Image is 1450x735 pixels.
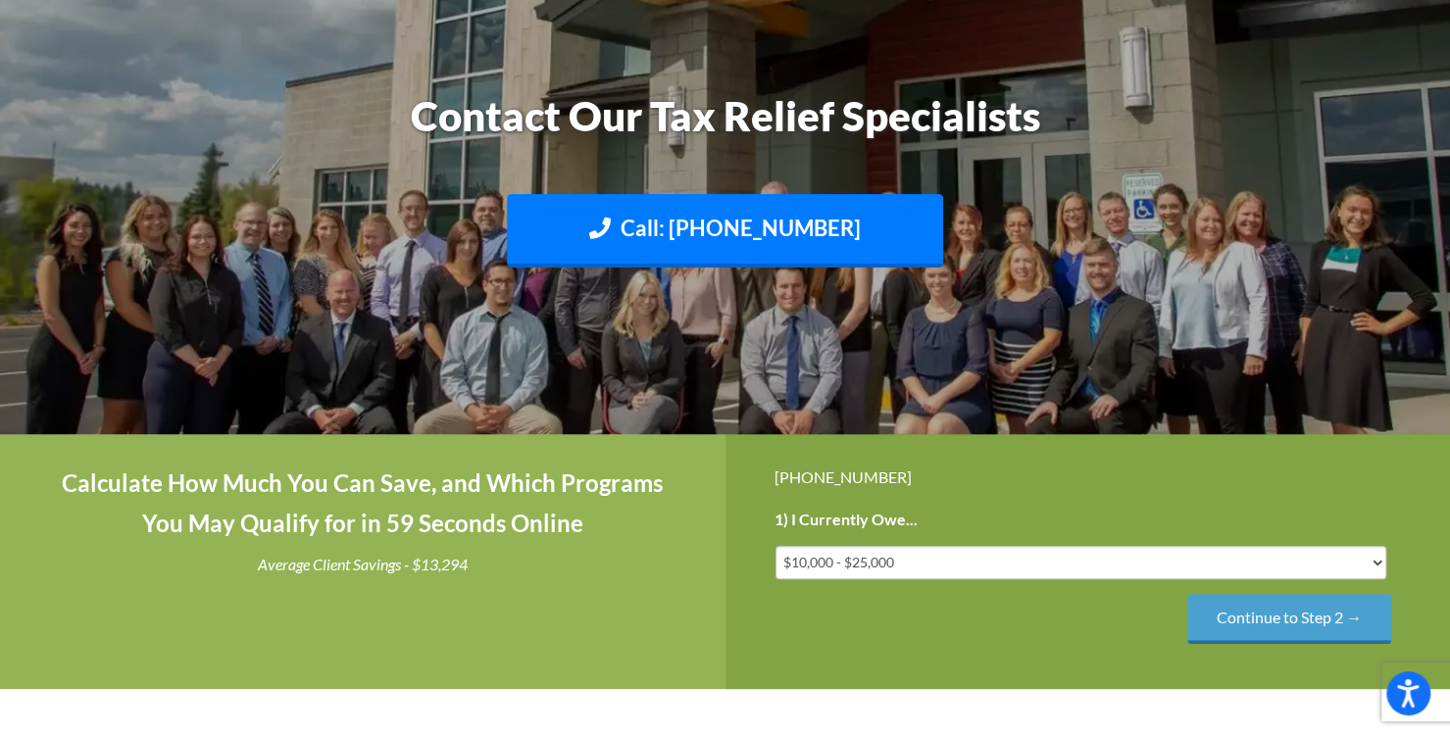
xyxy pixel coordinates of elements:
[775,510,918,530] label: 1) I Currently Owe...
[775,464,1402,490] div: [PHONE_NUMBER]
[258,555,468,573] i: Average Client Savings - $13,294
[49,464,676,544] h4: Calculate How Much You Can Save, and Which Programs You May Qualify for in 59 Seconds Online
[181,87,1270,145] h1: Contact Our Tax Relief Specialists
[507,194,943,268] a: Call: [PHONE_NUMBER]
[1187,594,1391,644] input: Continue to Step 2 →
